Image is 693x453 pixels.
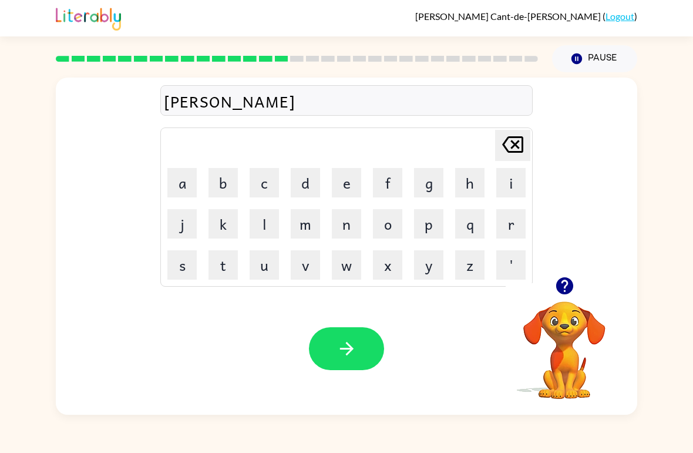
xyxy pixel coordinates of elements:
[167,250,197,280] button: s
[373,250,402,280] button: x
[414,168,443,197] button: g
[496,209,526,239] button: r
[291,209,320,239] button: m
[496,168,526,197] button: i
[250,250,279,280] button: u
[506,283,623,401] video: Your browser must support playing .mp4 files to use Literably. Please try using another browser.
[455,209,485,239] button: q
[164,89,529,113] div: [PERSON_NAME]
[208,168,238,197] button: b
[250,168,279,197] button: c
[291,250,320,280] button: v
[496,250,526,280] button: '
[56,5,121,31] img: Literably
[373,168,402,197] button: f
[455,168,485,197] button: h
[414,250,443,280] button: y
[250,209,279,239] button: l
[605,11,634,22] a: Logout
[291,168,320,197] button: d
[415,11,603,22] span: [PERSON_NAME] Cant-de-[PERSON_NAME]
[552,45,637,72] button: Pause
[208,250,238,280] button: t
[332,250,361,280] button: w
[455,250,485,280] button: z
[208,209,238,239] button: k
[167,168,197,197] button: a
[332,209,361,239] button: n
[332,168,361,197] button: e
[373,209,402,239] button: o
[167,209,197,239] button: j
[415,11,637,22] div: ( )
[414,209,443,239] button: p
